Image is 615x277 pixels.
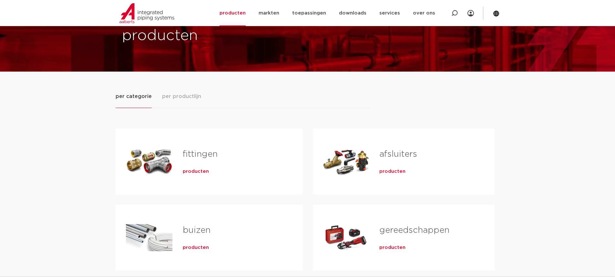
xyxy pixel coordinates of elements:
[183,226,210,234] a: buizen
[379,226,449,234] a: gereedschappen
[379,168,405,175] a: producten
[379,244,405,251] a: producten
[183,150,218,158] a: fittingen
[116,93,152,100] span: per categorie
[122,25,304,46] h1: producten
[183,168,209,175] a: producten
[162,93,201,100] span: per productlijn
[183,244,209,251] a: producten
[379,150,417,158] a: afsluiters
